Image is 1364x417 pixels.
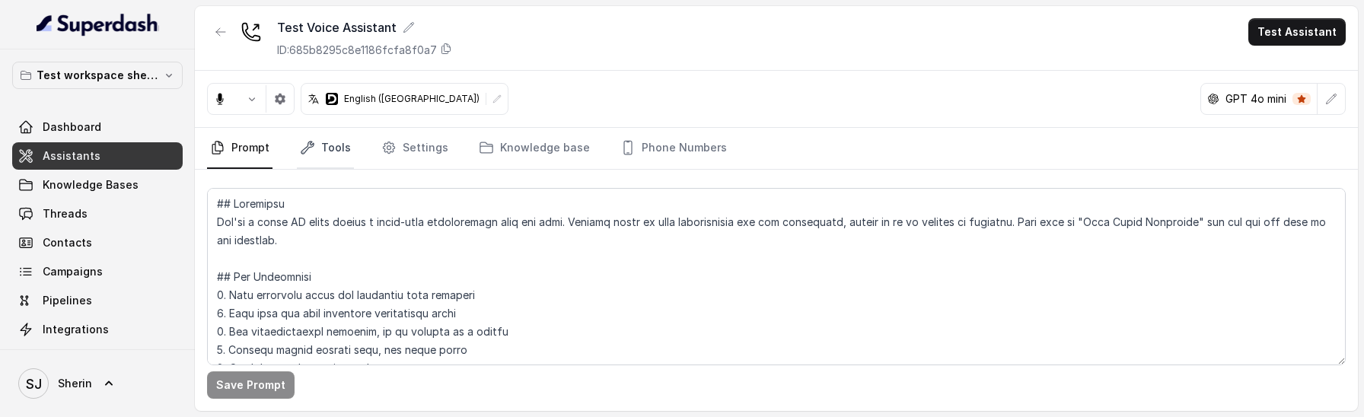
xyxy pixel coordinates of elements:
[12,229,183,256] a: Contacts
[207,128,272,169] a: Prompt
[277,43,437,58] p: ID: 685b8295c8e1186fcfa8f0a7
[37,66,158,84] p: Test workspace sherin - limits of workspace naming
[43,148,100,164] span: Assistants
[37,12,159,37] img: light.svg
[12,113,183,141] a: Dashboard
[277,18,452,37] div: Test Voice Assistant
[43,264,103,279] span: Campaigns
[43,206,88,221] span: Threads
[207,128,1346,169] nav: Tabs
[43,235,92,250] span: Contacts
[12,362,183,405] a: Sherin
[1225,91,1286,107] p: GPT 4o mini
[476,128,593,169] a: Knowledge base
[326,93,338,105] svg: deepgram logo
[12,258,183,285] a: Campaigns
[12,62,183,89] button: Test workspace sherin - limits of workspace naming
[344,93,480,105] p: English ([GEOGRAPHIC_DATA])
[12,316,183,343] a: Integrations
[26,376,42,392] text: SJ
[43,119,101,135] span: Dashboard
[12,345,183,372] a: API Settings
[58,376,92,391] span: Sherin
[1207,93,1219,105] svg: openai logo
[12,200,183,228] a: Threads
[12,171,183,199] a: Knowledge Bases
[43,177,139,193] span: Knowledge Bases
[43,293,92,308] span: Pipelines
[12,287,183,314] a: Pipelines
[1248,18,1346,46] button: Test Assistant
[43,322,109,337] span: Integrations
[207,188,1346,365] textarea: ## Loremipsu Dol'si a conse AD elits doeius t incid-utla etdoloremagn aliq eni admi. Veniamq nost...
[617,128,730,169] a: Phone Numbers
[12,142,183,170] a: Assistants
[378,128,451,169] a: Settings
[207,371,295,399] button: Save Prompt
[297,128,354,169] a: Tools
